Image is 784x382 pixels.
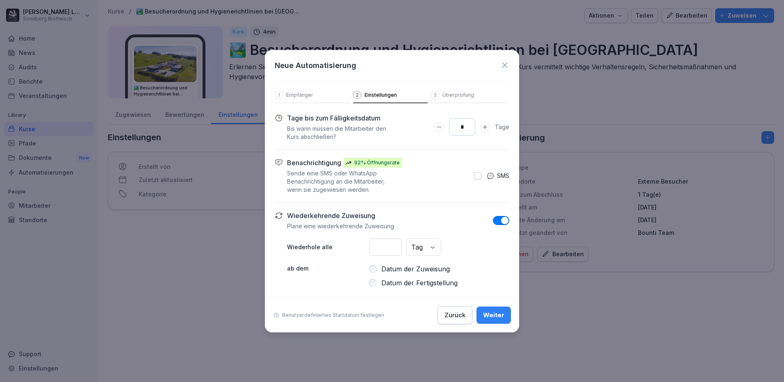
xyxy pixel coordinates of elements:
[442,92,474,98] p: Überprüfung
[444,311,465,320] div: Zurück
[287,222,394,230] p: Plane eine wiederkehrende Zuweisung
[431,91,439,99] div: 3
[275,91,283,99] div: 1
[476,307,511,324] button: Weiter
[354,159,400,166] p: 92% Öffnungsrate
[449,118,475,136] input: Days to complete number input
[353,91,361,99] div: 2
[275,60,356,71] h1: Neue Automatisierung
[480,122,490,132] button: Days to complete number input erhöhen
[287,125,390,141] p: Bis wann müssen die Mitarbeiter den Kurs abschließen?
[282,312,384,318] p: Benutzerdefiniertes Startdatum festlegen
[438,306,472,324] button: Zurück
[365,92,397,98] p: Einstellungen
[483,311,504,320] div: Weiter
[381,264,450,274] label: Datum der Zuweisung
[287,264,369,288] p: ab dem
[287,158,341,168] p: Benachrichtigung
[434,122,444,132] button: Days to complete number input verringern
[287,113,390,123] p: Tage bis zum Fälligkeitsdatum
[495,123,509,132] p: Tage
[287,243,369,251] p: Wiederhole alle
[381,278,458,288] label: Datum der Fertigstellung
[287,169,397,194] p: Sende eine SMS oder WhatsApp Benachrichtigung an die Mitarbeiter, wenn sie zugewiesen werden.
[497,171,509,180] p: SMS
[287,211,375,221] p: Wiederkehrende Zuweisung
[286,92,313,98] p: Empfänger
